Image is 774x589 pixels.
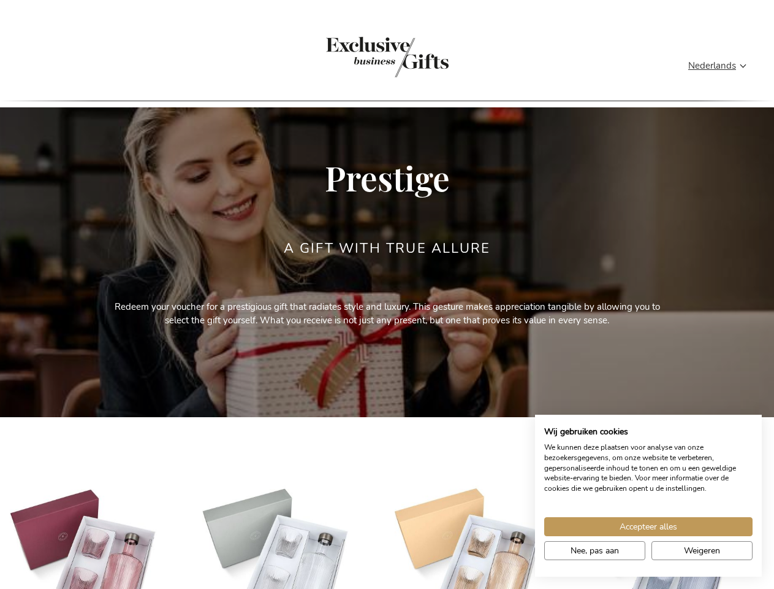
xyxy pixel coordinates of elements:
h2: a gift with true allure [284,241,491,256]
div: Nederlands [688,59,754,73]
h2: Wij gebruiken cookies [544,426,753,437]
button: Accepteer alle cookies [544,517,753,536]
button: Alle cookies weigeren [651,541,753,560]
span: Prestige [325,155,450,200]
span: Nee, pas aan [571,544,619,557]
span: Accepteer alles [620,520,677,533]
button: Pas cookie voorkeuren aan [544,541,645,560]
span: Weigeren [684,544,720,557]
p: Redeem your voucher for a prestigious gift that radiates style and luxury. This gesture makes app... [112,301,663,327]
span: Nederlands [688,59,736,73]
p: We kunnen deze plaatsen voor analyse van onze bezoekersgegevens, om onze website te verbeteren, g... [544,442,753,494]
